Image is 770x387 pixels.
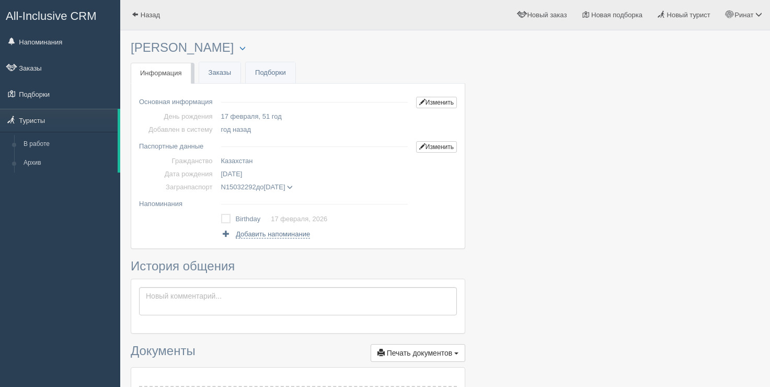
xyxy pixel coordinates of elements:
[139,154,217,167] td: Гражданство
[264,183,285,191] span: [DATE]
[139,193,217,210] td: Напоминания
[131,344,465,362] h3: Документы
[217,154,412,167] td: Казахстан
[527,11,567,19] span: Новый заказ
[19,135,118,154] a: В работе
[19,154,118,173] a: Архив
[139,123,217,136] td: Добавлен в систему
[1,1,120,29] a: All-Inclusive CRM
[221,229,311,239] a: Добавить напоминание
[221,170,243,178] span: [DATE]
[217,110,412,123] td: 17 февраля, 51 год
[387,349,452,357] span: Печать документов
[271,215,327,223] a: 17 февраля, 2026
[139,136,217,154] td: Паспортные данные
[371,344,465,362] button: Печать документов
[221,183,293,191] span: до
[139,92,217,110] td: Основная информация
[221,183,256,191] span: N15032292
[131,63,191,84] a: Информация
[667,11,710,19] span: Новый турист
[131,41,465,55] h3: [PERSON_NAME]
[246,62,295,84] a: Подборки
[734,11,753,19] span: Ринат
[139,167,217,180] td: Дата рождения
[591,11,642,19] span: Новая подборка
[141,11,160,19] span: Назад
[6,9,97,22] span: All-Inclusive CRM
[236,230,310,238] span: Добавить напоминание
[139,110,217,123] td: День рождения
[199,62,240,84] a: Заказы
[416,141,457,153] a: Изменить
[236,212,271,226] td: Birthday
[131,259,465,273] h3: История общения
[416,97,457,108] a: Изменить
[221,126,251,133] span: год назад
[139,180,217,193] td: Загранпаспорт
[140,69,182,77] span: Информация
